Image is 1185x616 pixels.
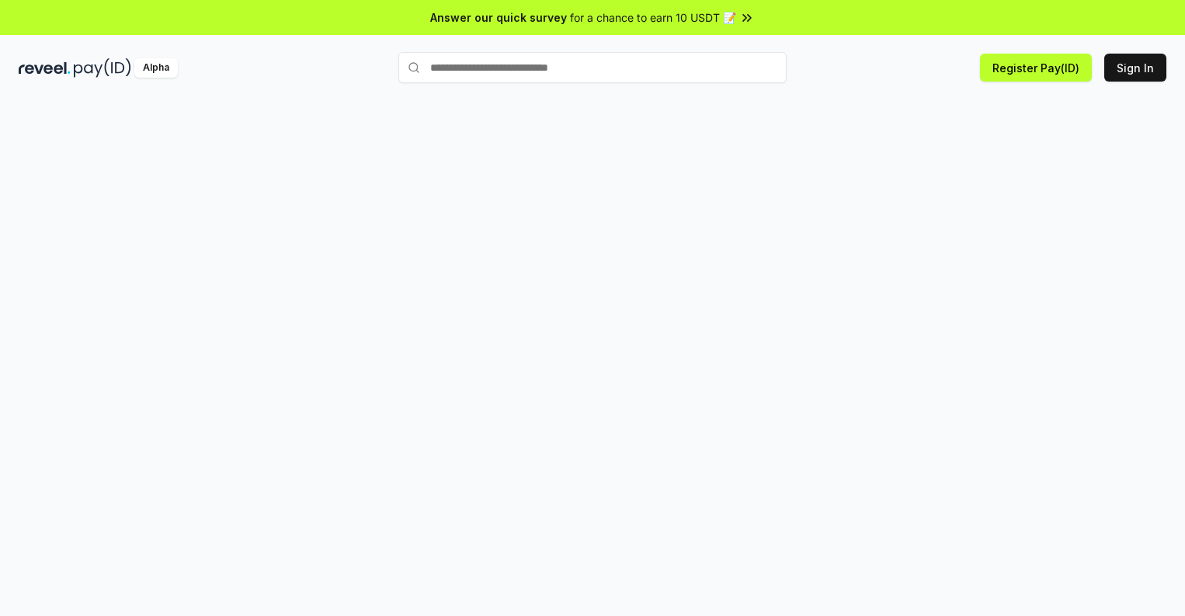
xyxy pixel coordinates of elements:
[19,58,71,78] img: reveel_dark
[1104,54,1166,82] button: Sign In
[430,9,567,26] span: Answer our quick survey
[74,58,131,78] img: pay_id
[570,9,736,26] span: for a chance to earn 10 USDT 📝
[980,54,1092,82] button: Register Pay(ID)
[134,58,178,78] div: Alpha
